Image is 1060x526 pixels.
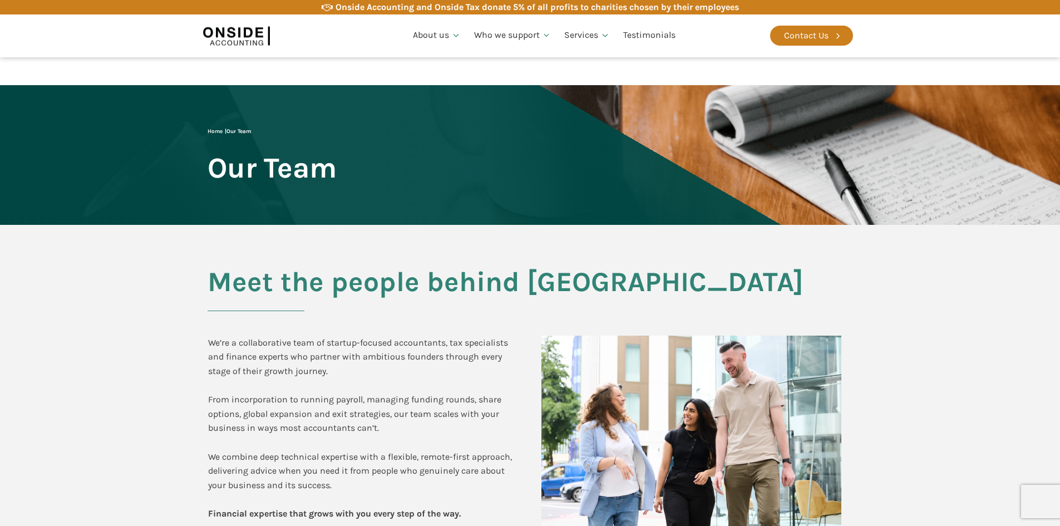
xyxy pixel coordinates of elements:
span: Our Team [226,128,251,135]
div: We’re a collaborative team of startup-focused accountants, tax specialists and finance experts wh... [208,336,519,521]
a: Services [558,17,617,55]
h2: Meet the people behind [GEOGRAPHIC_DATA] [208,267,853,311]
span: | [208,128,251,135]
a: Home [208,128,223,135]
a: Contact Us [770,26,853,46]
div: Contact Us [784,28,829,43]
b: Financial expertise that grows with you every step of the way. [208,508,461,519]
span: Our Team [208,153,337,183]
a: Testimonials [617,17,682,55]
img: Onside Accounting [203,23,270,48]
a: About us [406,17,467,55]
a: Who we support [467,17,558,55]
